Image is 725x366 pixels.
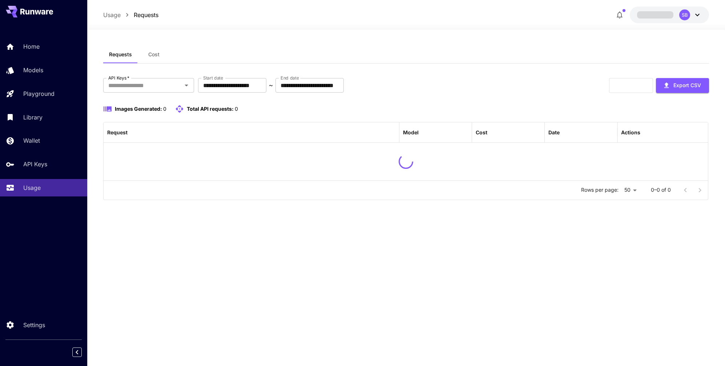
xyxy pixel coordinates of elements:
p: 0–0 of 0 [651,186,671,194]
button: Collapse sidebar [72,347,82,357]
p: Home [23,42,40,51]
button: SB [630,7,709,23]
span: 0 [163,106,166,112]
a: Usage [103,11,121,19]
div: SB [679,9,690,20]
p: Settings [23,321,45,329]
div: Actions [621,129,640,135]
p: ~ [269,81,273,90]
nav: breadcrumb [103,11,158,19]
p: Usage [23,183,41,192]
p: Wallet [23,136,40,145]
button: Export CSV [656,78,709,93]
p: Models [23,66,43,74]
div: Request [107,129,128,135]
label: End date [281,75,299,81]
p: API Keys [23,160,47,168]
span: Cost [148,51,160,58]
div: Model [403,129,419,135]
p: Rows per page: [581,186,619,194]
p: Playground [23,89,55,98]
div: Collapse sidebar [78,346,87,359]
div: Date [548,129,560,135]
a: Requests [134,11,158,19]
button: Open [181,80,192,90]
label: API Keys [108,75,129,81]
span: 0 [235,106,238,112]
span: Total API requests: [187,106,234,112]
div: Cost [476,129,487,135]
div: 50 [621,185,639,195]
p: Library [23,113,43,122]
span: Images Generated: [115,106,162,112]
span: Requests [109,51,132,58]
label: Start date [203,75,223,81]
